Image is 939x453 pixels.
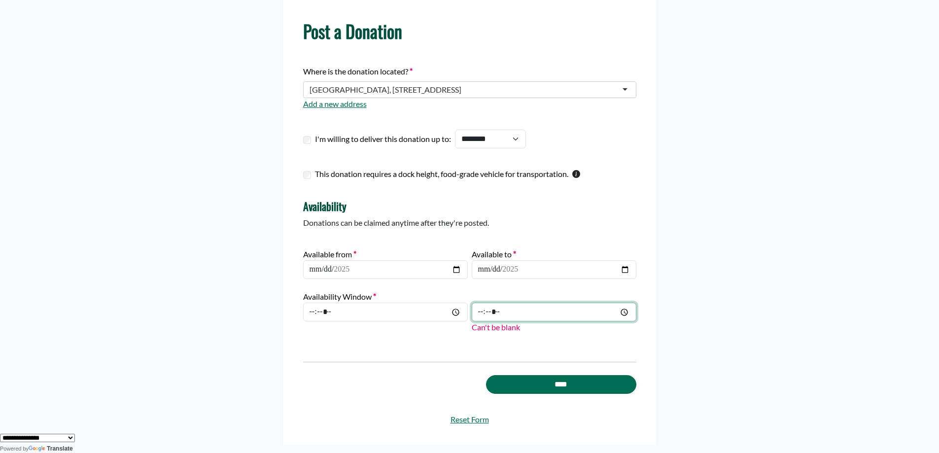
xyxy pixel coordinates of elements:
[310,85,461,95] div: [GEOGRAPHIC_DATA], [STREET_ADDRESS]
[303,248,356,260] label: Available from
[572,170,580,178] svg: This checkbox should only be used by warehouses donating more than one pallet of product.
[303,217,636,229] p: Donations can be claimed anytime after they're posted.
[29,445,73,452] a: Translate
[472,248,516,260] label: Available to
[303,66,413,77] label: Where is the donation located?
[303,414,636,425] a: Reset Form
[315,168,568,180] label: This donation requires a dock height, food-grade vehicle for transportation.
[303,20,636,41] h1: Post a Donation
[29,446,47,453] img: Google Translate
[303,200,636,212] h4: Availability
[303,99,367,108] a: Add a new address
[303,291,376,303] label: Availability Window
[472,321,636,333] p: Can't be blank
[315,133,451,145] label: I'm willing to deliver this donation up to:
